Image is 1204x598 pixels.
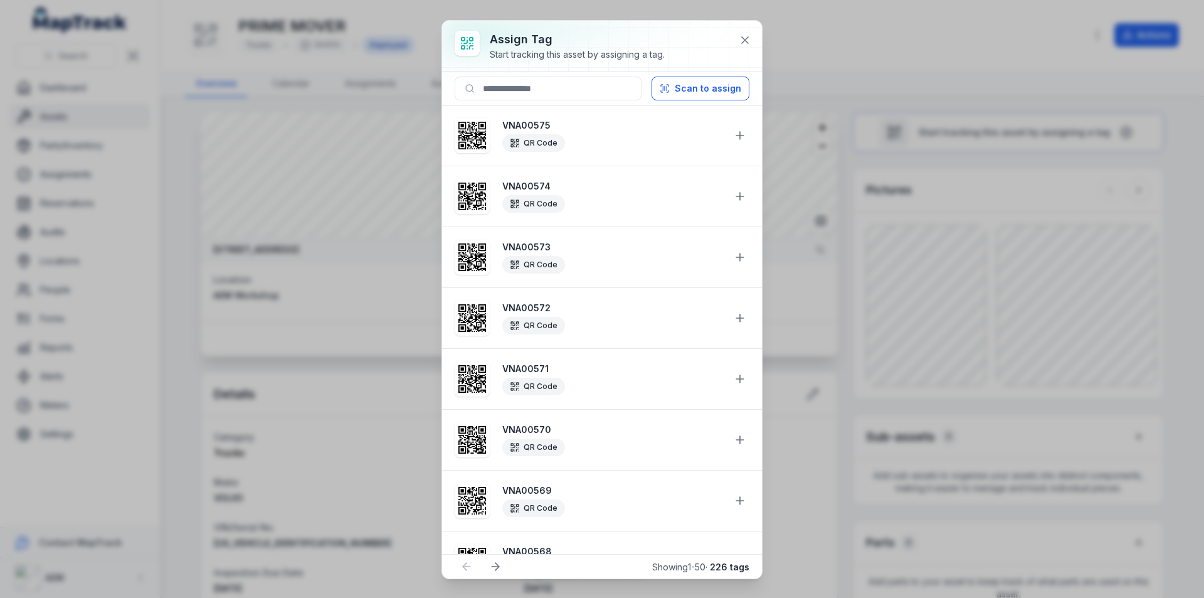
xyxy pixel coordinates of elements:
strong: 226 tags [710,562,749,572]
strong: VNA00575 [502,119,723,132]
strong: VNA00574 [502,180,723,193]
h3: Assign tag [490,31,665,48]
div: QR Code [502,256,565,274]
div: QR Code [502,378,565,395]
div: QR Code [502,134,565,152]
strong: VNA00572 [502,302,723,314]
strong: VNA00571 [502,363,723,375]
div: QR Code [502,499,565,517]
strong: VNA00573 [502,241,723,254]
button: Scan to assign [652,77,749,100]
div: QR Code [502,195,565,213]
span: Showing 1 - 50 · [652,562,749,572]
div: QR Code [502,317,565,334]
strong: VNA00568 [502,545,723,558]
div: Start tracking this asset by assigning a tag. [490,48,665,61]
strong: VNA00570 [502,424,723,436]
strong: VNA00569 [502,484,723,497]
div: QR Code [502,439,565,456]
